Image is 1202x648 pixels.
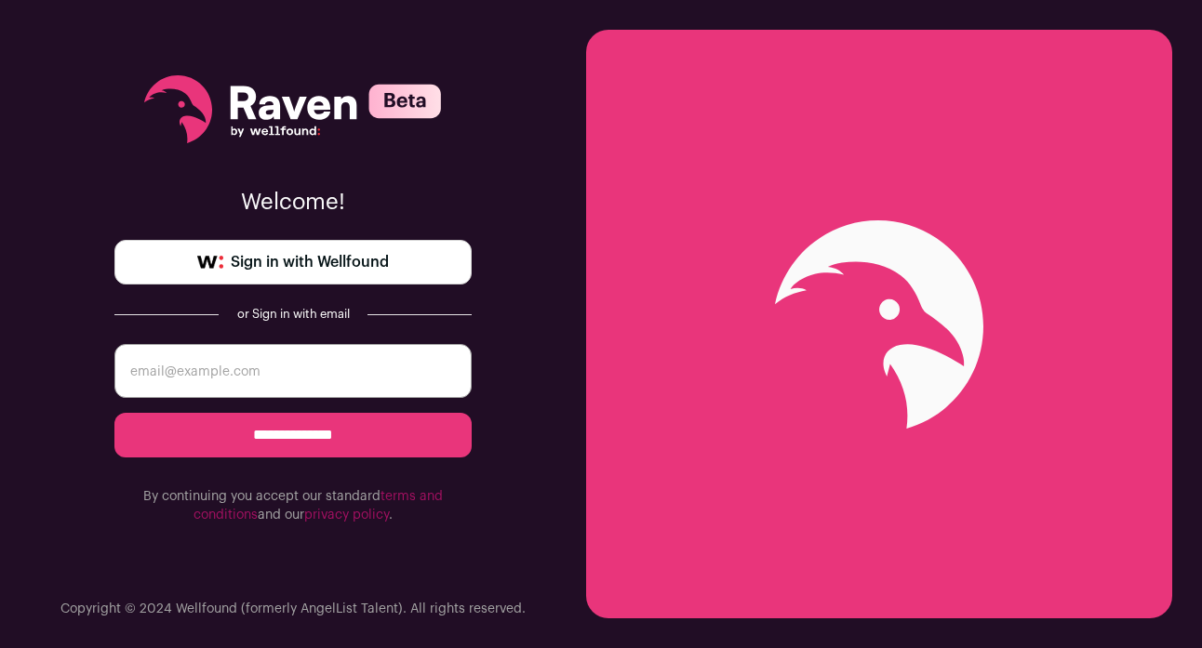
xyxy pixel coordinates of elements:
p: By continuing you accept our standard and our . [114,487,472,524]
p: Welcome! [114,188,472,218]
img: wellfound-symbol-flush-black-fb3c872781a75f747ccb3a119075da62bfe97bd399995f84a933054e44a575c4.png [197,256,223,269]
div: or Sign in with email [234,307,353,322]
a: Sign in with Wellfound [114,240,472,284]
p: Copyright © 2024 Wellfound (formerly AngelList Talent). All rights reserved. [60,600,526,618]
a: privacy policy [304,509,389,522]
input: email@example.com [114,344,472,398]
span: Sign in with Wellfound [231,251,389,273]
